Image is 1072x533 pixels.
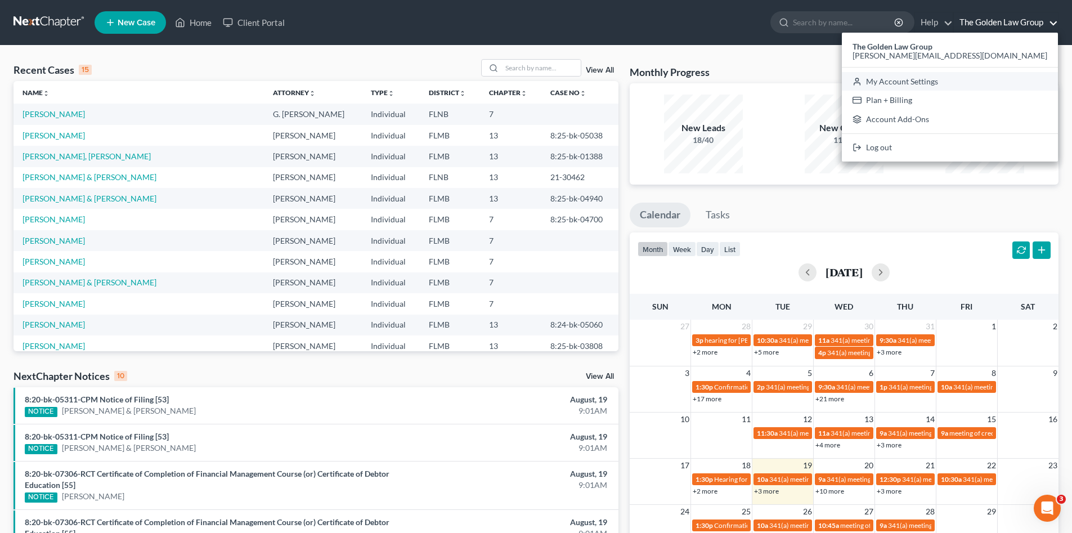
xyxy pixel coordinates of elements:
a: Calendar [630,203,690,227]
button: week [668,241,696,257]
button: month [638,241,668,257]
span: 341(a) meeting for [PERSON_NAME] [902,475,1011,483]
span: 26 [802,505,813,518]
span: 341(a) meeting for [PERSON_NAME] [766,383,874,391]
span: Confirmation hearing for [PERSON_NAME] & [PERSON_NAME] [714,383,901,391]
td: [PERSON_NAME] [264,146,362,167]
a: [PERSON_NAME] & [PERSON_NAME] [23,194,156,203]
span: 10:45a [818,521,839,530]
span: 27 [863,505,874,518]
td: 7 [480,104,541,124]
td: 13 [480,188,541,209]
td: Individual [362,146,420,167]
a: [PERSON_NAME] [62,491,124,502]
span: Mon [712,302,732,311]
td: FLNB [420,104,480,124]
td: G. [PERSON_NAME] [264,104,362,124]
td: FLMB [420,251,480,272]
span: 341(a) meeting for [PERSON_NAME] [779,336,887,344]
span: 341(a) meeting for [PERSON_NAME] & [PERSON_NAME] [831,336,999,344]
span: 1 [990,320,997,333]
td: 8:25-bk-04700 [541,209,618,230]
a: [PERSON_NAME] [23,320,85,329]
td: 8:25-bk-01388 [541,146,618,167]
i: unfold_more [388,90,394,97]
span: 341(a) meeting for [PERSON_NAME] [769,475,878,483]
div: 10 [114,371,127,381]
td: Individual [362,104,420,124]
span: 22 [986,459,997,472]
td: FLMB [420,209,480,230]
td: [PERSON_NAME] [264,188,362,209]
a: My Account Settings [842,72,1058,91]
a: +2 more [693,348,717,356]
span: 16 [1047,413,1058,426]
span: 18 [741,459,752,472]
span: 10a [757,475,768,483]
td: [PERSON_NAME] [264,272,362,293]
div: 15 [79,65,92,75]
span: Hearing for [PERSON_NAME] [714,475,802,483]
span: 341(a) meeting for [PERSON_NAME] [888,429,997,437]
span: 12:30p [880,475,901,483]
a: +10 more [815,487,844,495]
a: +4 more [815,441,840,449]
td: Individual [362,272,420,293]
td: 8:25-bk-03808 [541,335,618,356]
td: Individual [362,209,420,230]
span: Thu [897,302,913,311]
div: The Golden Law Group [842,33,1058,162]
div: New Clients [805,122,883,135]
td: 13 [480,125,541,146]
td: 13 [480,146,541,167]
td: 7 [480,272,541,293]
span: 25 [741,505,752,518]
span: 19 [802,459,813,472]
a: Client Portal [217,12,290,33]
td: [PERSON_NAME] [264,125,362,146]
span: [PERSON_NAME][EMAIL_ADDRESS][DOMAIN_NAME] [853,51,1047,60]
td: 7 [480,230,541,251]
span: 20 [863,459,874,472]
span: 341(a) meeting for [PERSON_NAME] [831,429,939,437]
a: [PERSON_NAME] [23,214,85,224]
span: 341(a) meeting for [PERSON_NAME] [953,383,1062,391]
a: +3 more [877,487,901,495]
span: 31 [925,320,936,333]
td: 7 [480,251,541,272]
span: 1:30p [696,383,713,391]
td: [PERSON_NAME] [264,230,362,251]
button: list [719,241,741,257]
td: 21-30462 [541,167,618,188]
span: Tue [775,302,790,311]
td: [PERSON_NAME] [264,335,362,356]
a: [PERSON_NAME] & [PERSON_NAME] [62,405,196,416]
span: 17 [679,459,690,472]
span: 4p [818,348,826,357]
a: [PERSON_NAME] [23,131,85,140]
span: 23 [1047,459,1058,472]
span: 9a [941,429,948,437]
i: unfold_more [580,90,586,97]
td: [PERSON_NAME] [264,315,362,335]
td: Individual [362,335,420,356]
span: 13 [863,413,874,426]
a: Log out [842,138,1058,158]
td: Individual [362,293,420,314]
span: 341(a) meeting for [PERSON_NAME] & [PERSON_NAME] [889,383,1057,391]
div: 9:01AM [420,442,607,454]
td: 13 [480,335,541,356]
span: 10:30a [757,336,778,344]
span: 12 [802,413,813,426]
span: Sun [652,302,669,311]
span: 29 [802,320,813,333]
span: 14 [925,413,936,426]
a: +5 more [754,348,779,356]
i: unfold_more [459,90,466,97]
a: 8:20-bk-07306-RCT Certificate of Completion of Financial Management Course (or) Certificate of De... [25,469,389,490]
div: 9:01AM [420,405,607,416]
a: Typeunfold_more [371,88,394,97]
div: 9:01AM [420,480,607,491]
a: View All [586,66,614,74]
span: 341(a) meeting for [PERSON_NAME] [836,383,945,391]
